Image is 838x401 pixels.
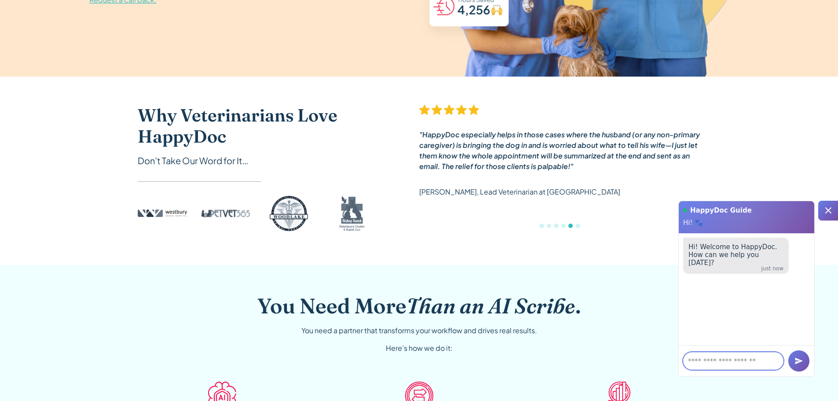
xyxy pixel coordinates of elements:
[547,224,551,228] div: Show slide 2 of 6
[301,325,537,336] div: You need a partner that transforms your workflow and drives real results.
[328,196,377,231] img: Bishop Ranch logo
[419,105,701,237] div: 5 of 6
[539,224,544,228] div: Show slide 1 of 6
[138,154,384,167] div: Don’t Take Our Word for It…
[568,224,573,228] div: Show slide 5 of 6
[257,293,581,319] h2: You Need More .
[419,130,700,171] em: "HappyDoc especially helps in those cases where the husband (or any non-primary caregiver) is bri...
[201,196,250,231] img: PetVet 365 logo
[386,343,453,353] div: Here’s how we do it:
[138,105,384,147] h2: Why Veterinarians Love HappyDoc
[419,105,701,237] div: carousel
[575,224,580,228] div: Show slide 6 of 6
[138,196,187,231] img: Westbury
[561,224,566,228] div: Show slide 4 of 6
[554,224,558,228] div: Show slide 3 of 6
[264,196,314,231] img: Woodlake logo
[406,293,575,319] span: Than an AI Scribe
[419,186,620,198] p: [PERSON_NAME], Lead Veterinarian at [GEOGRAPHIC_DATA]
